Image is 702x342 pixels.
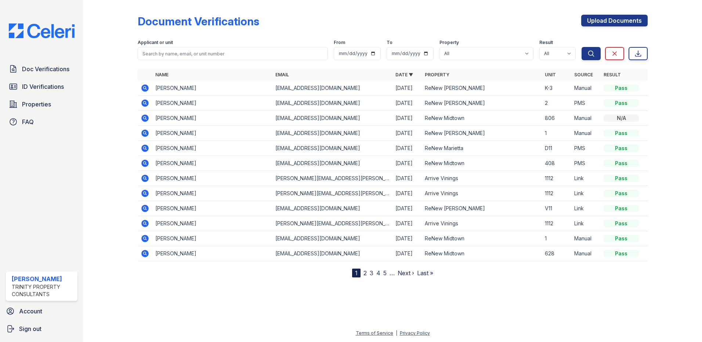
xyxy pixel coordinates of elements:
[604,114,639,122] div: N/A
[604,145,639,152] div: Pass
[545,72,556,77] a: Unit
[398,269,414,277] a: Next ›
[6,114,77,129] a: FAQ
[542,201,571,216] td: V11
[138,40,173,46] label: Applicant or unit
[571,111,601,126] td: Manual
[272,156,392,171] td: [EMAIL_ADDRESS][DOMAIN_NAME]
[422,246,542,261] td: ReNew Midtown
[3,321,80,336] button: Sign out
[542,111,571,126] td: 806
[19,307,42,316] span: Account
[571,186,601,201] td: Link
[392,111,422,126] td: [DATE]
[272,186,392,201] td: [PERSON_NAME][EMAIL_ADDRESS][PERSON_NAME][DOMAIN_NAME]
[574,72,593,77] a: Source
[542,156,571,171] td: 408
[542,141,571,156] td: D11
[542,171,571,186] td: 1112
[392,201,422,216] td: [DATE]
[571,171,601,186] td: Link
[571,246,601,261] td: Manual
[604,190,639,197] div: Pass
[604,160,639,167] div: Pass
[22,65,69,73] span: Doc Verifications
[376,269,380,277] a: 4
[571,156,601,171] td: PMS
[422,156,542,171] td: ReNew Midtown
[417,269,433,277] a: Last »
[392,246,422,261] td: [DATE]
[604,72,621,77] a: Result
[539,40,553,46] label: Result
[542,96,571,111] td: 2
[152,141,272,156] td: [PERSON_NAME]
[6,62,77,76] a: Doc Verifications
[392,96,422,111] td: [DATE]
[272,201,392,216] td: [EMAIL_ADDRESS][DOMAIN_NAME]
[604,84,639,92] div: Pass
[571,216,601,231] td: Link
[571,81,601,96] td: Manual
[272,171,392,186] td: [PERSON_NAME][EMAIL_ADDRESS][PERSON_NAME][DOMAIN_NAME]
[604,205,639,212] div: Pass
[542,216,571,231] td: 1112
[334,40,345,46] label: From
[542,186,571,201] td: 1112
[19,324,41,333] span: Sign out
[422,141,542,156] td: ReNew Marietta
[542,81,571,96] td: K-3
[542,246,571,261] td: 628
[152,111,272,126] td: [PERSON_NAME]
[422,81,542,96] td: ReNew [PERSON_NAME]
[390,269,395,277] span: …
[392,126,422,141] td: [DATE]
[22,100,51,109] span: Properties
[138,47,328,60] input: Search by name, email, or unit number
[392,156,422,171] td: [DATE]
[272,96,392,111] td: [EMAIL_ADDRESS][DOMAIN_NAME]
[272,231,392,246] td: [EMAIL_ADDRESS][DOMAIN_NAME]
[155,72,169,77] a: Name
[12,274,75,283] div: [PERSON_NAME]
[152,246,272,261] td: [PERSON_NAME]
[152,231,272,246] td: [PERSON_NAME]
[387,40,392,46] label: To
[395,72,413,77] a: Date ▼
[392,186,422,201] td: [DATE]
[604,235,639,242] div: Pass
[383,269,387,277] a: 5
[152,171,272,186] td: [PERSON_NAME]
[272,141,392,156] td: [EMAIL_ADDRESS][DOMAIN_NAME]
[392,141,422,156] td: [DATE]
[3,304,80,319] a: Account
[604,250,639,257] div: Pass
[6,97,77,112] a: Properties
[396,330,397,336] div: |
[6,79,77,94] a: ID Verifications
[542,126,571,141] td: 1
[439,40,459,46] label: Property
[370,269,373,277] a: 3
[542,231,571,246] td: 1
[272,216,392,231] td: [PERSON_NAME][EMAIL_ADDRESS][PERSON_NAME][DOMAIN_NAME]
[571,141,601,156] td: PMS
[138,15,259,28] div: Document Verifications
[275,72,289,77] a: Email
[604,130,639,137] div: Pass
[422,96,542,111] td: ReNew [PERSON_NAME]
[422,231,542,246] td: ReNew Midtown
[272,81,392,96] td: [EMAIL_ADDRESS][DOMAIN_NAME]
[352,269,361,277] div: 1
[571,96,601,111] td: PMS
[422,201,542,216] td: ReNew [PERSON_NAME]
[392,81,422,96] td: [DATE]
[604,175,639,182] div: Pass
[12,283,75,298] div: Trinity Property Consultants
[152,156,272,171] td: [PERSON_NAME]
[604,99,639,107] div: Pass
[400,330,430,336] a: Privacy Policy
[392,231,422,246] td: [DATE]
[422,171,542,186] td: Arrive Vinings
[422,216,542,231] td: Arrive Vinings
